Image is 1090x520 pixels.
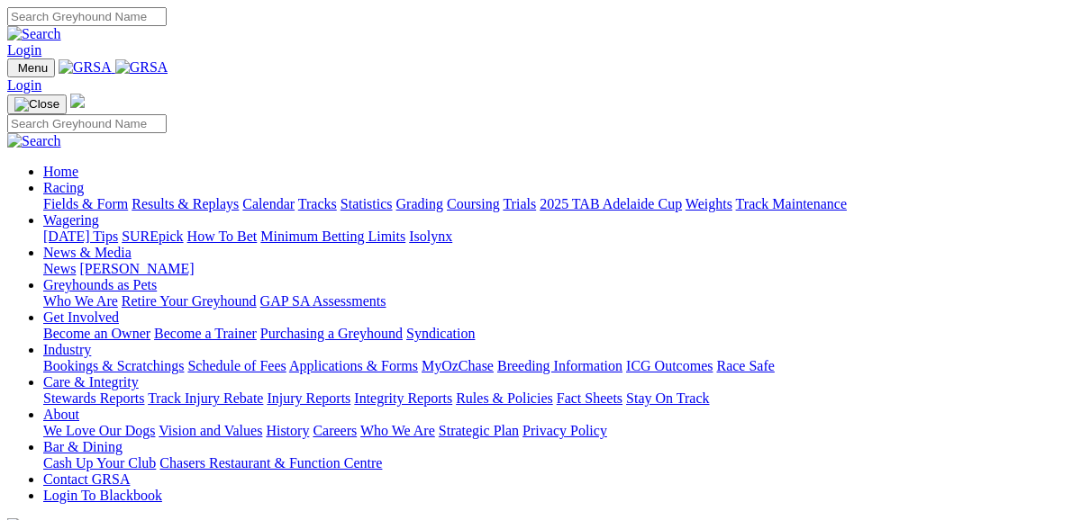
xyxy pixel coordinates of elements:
[43,261,76,276] a: News
[43,326,1083,342] div: Get Involved
[43,455,156,471] a: Cash Up Your Club
[148,390,263,406] a: Track Injury Rebate
[396,196,443,211] a: Grading
[626,390,709,406] a: Stay On Track
[43,390,144,406] a: Stewards Reports
[522,423,607,438] a: Privacy Policy
[43,423,155,438] a: We Love Our Dogs
[557,390,622,406] a: Fact Sheets
[43,229,1083,245] div: Wagering
[43,277,157,292] a: Greyhounds as Pets
[422,358,494,373] a: MyOzChase
[79,261,194,276] a: [PERSON_NAME]
[626,358,713,373] a: ICG Outcomes
[43,455,1083,471] div: Bar & Dining
[43,180,84,195] a: Racing
[686,196,732,211] a: Weights
[267,390,350,406] a: Injury Reports
[7,133,61,149] img: Search
[122,229,183,244] a: SUREpick
[43,293,1083,309] div: Greyhounds as Pets
[43,358,184,373] a: Bookings & Scratchings
[43,390,1083,407] div: Care & Integrity
[43,164,78,179] a: Home
[43,471,130,487] a: Contact GRSA
[43,326,150,341] a: Become an Owner
[260,293,386,309] a: GAP SA Assessments
[43,423,1083,439] div: About
[14,97,59,112] img: Close
[43,196,128,211] a: Fields & Form
[159,455,382,471] a: Chasers Restaurant & Function Centre
[7,77,41,93] a: Login
[115,59,168,76] img: GRSA
[7,7,167,26] input: Search
[43,261,1083,277] div: News & Media
[70,94,85,108] img: logo-grsa-white.png
[122,293,257,309] a: Retire Your Greyhound
[360,423,435,438] a: Who We Are
[43,488,162,503] a: Login To Blackbook
[159,423,262,438] a: Vision and Values
[503,196,536,211] a: Trials
[18,61,48,75] span: Menu
[187,229,258,244] a: How To Bet
[43,293,118,309] a: Who We Are
[298,196,337,211] a: Tracks
[354,390,452,406] a: Integrity Reports
[260,229,405,244] a: Minimum Betting Limits
[456,390,553,406] a: Rules & Policies
[43,358,1083,374] div: Industry
[497,358,622,373] a: Breeding Information
[43,196,1083,212] div: Racing
[43,407,79,422] a: About
[59,59,112,76] img: GRSA
[409,229,452,244] a: Isolynx
[242,196,295,211] a: Calendar
[7,58,55,77] button: Toggle navigation
[43,212,99,228] a: Wagering
[7,42,41,58] a: Login
[716,358,774,373] a: Race Safe
[43,342,91,357] a: Industry
[439,423,519,438] a: Strategic Plan
[341,196,393,211] a: Statistics
[266,423,309,438] a: History
[187,358,286,373] a: Schedule of Fees
[7,26,61,42] img: Search
[132,196,239,211] a: Results & Replays
[289,358,418,373] a: Applications & Forms
[260,326,403,341] a: Purchasing a Greyhound
[7,114,167,133] input: Search
[43,309,119,325] a: Get Involved
[43,229,118,244] a: [DATE] Tips
[43,439,123,454] a: Bar & Dining
[43,245,132,260] a: News & Media
[154,326,257,341] a: Become a Trainer
[447,196,500,211] a: Coursing
[7,94,67,114] button: Toggle navigation
[313,423,357,438] a: Careers
[406,326,475,341] a: Syndication
[736,196,847,211] a: Track Maintenance
[43,374,139,390] a: Care & Integrity
[540,196,682,211] a: 2025 TAB Adelaide Cup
